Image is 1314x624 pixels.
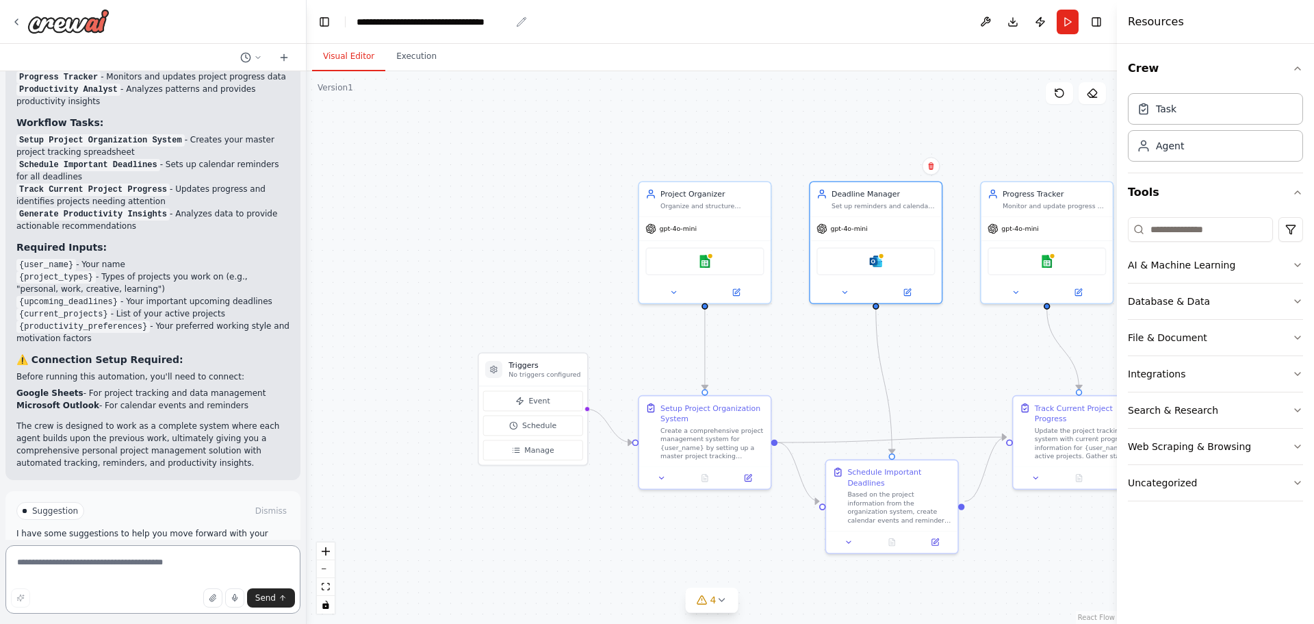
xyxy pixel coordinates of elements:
[1003,201,1107,210] div: Monitor and update progress on {user_name}'s goals and projects by collecting data, updating trac...
[508,371,580,379] p: No triggers configured
[877,286,937,299] button: Open in side panel
[273,49,295,66] button: Start a new chat
[1128,465,1303,501] button: Uncategorized
[16,399,289,412] li: - For calendar events and reminders
[825,460,959,554] div: Schedule Important DeadlinesBased on the project information from the organization system, create...
[660,403,764,424] div: Setup Project Organization System
[16,208,289,232] li: - Analyzes data to provide actionable recommendations
[682,472,727,485] button: No output available
[317,542,335,560] button: zoom in
[1128,476,1197,490] div: Uncategorized
[16,117,103,128] strong: Workflow Tasks:
[16,271,289,295] li: - Types of projects you work on (e.g., "personal, work, creative, learning")
[16,71,289,83] li: - Monitors and updates project progress data
[1035,426,1139,460] div: Update the project tracking system with current progress information for {user_name}'s active pro...
[16,71,101,84] code: Progress Tracker
[706,286,766,299] button: Open in side panel
[1057,472,1102,485] button: No output available
[1128,367,1185,381] div: Integrations
[203,588,222,608] button: Upload files
[317,542,335,614] div: React Flow controls
[699,255,712,268] img: Google sheets
[16,83,289,108] li: - Analyzes patterns and provides productivity insights
[1128,88,1303,173] div: Crew
[1128,331,1207,345] div: File & Document
[524,445,554,456] span: Manage
[980,181,1113,304] div: Progress TrackerMonitor and update progress on {user_name}'s goals and projects by collecting dat...
[1128,14,1184,30] h4: Resources
[1042,310,1084,389] g: Edge from 4b1d271a-1b1e-44c5-b8ee-9988b93cffa4 to 8e31a8f5-b9b0-4034-95f0-1ea41bcbdbba
[385,42,448,71] button: Execution
[1156,139,1184,153] div: Agent
[16,401,99,410] strong: Microsoft Outlook
[16,158,289,183] li: - Sets up calendar reminders for all deadlines
[522,421,556,432] span: Schedule
[483,440,583,460] button: Manage
[1128,212,1303,512] div: Tools
[1104,472,1141,485] button: Open in side panel
[638,395,771,490] div: Setup Project Organization SystemCreate a comprehensive project management system for {user_name}...
[777,437,819,507] g: Edge from 1b71ff17-18a7-4bb8-a0fb-ec7c5be5f824 to 69f6b434-d52c-4e1a-b189-28c9da11d79c
[830,225,867,233] span: gpt-4o-mini
[16,420,289,469] p: The crew is designed to work as a complete system where each agent builds upon the previous work,...
[1040,255,1053,268] img: Google sheets
[1087,12,1106,32] button: Hide right sidebar
[730,472,766,485] button: Open in side panel
[16,388,83,398] strong: Google Sheets
[528,396,550,407] span: Event
[318,82,353,93] div: Version 1
[1128,429,1303,464] button: Web Scraping & Browsing
[660,201,764,210] div: Organize and structure personal projects by creating comprehensive project tracking systems using...
[869,255,882,268] img: Microsoft outlook
[869,536,914,549] button: No output available
[1128,320,1303,355] button: File & Document
[1128,173,1303,212] button: Tools
[483,416,583,436] button: Schedule
[1003,188,1107,199] div: Progress Tracker
[1128,356,1303,392] button: Integrations
[1128,49,1303,88] button: Crew
[317,560,335,578] button: zoom out
[255,592,276,603] span: Send
[16,258,289,271] li: - Your name
[16,295,289,308] li: - Your important upcoming deadlines
[317,578,335,596] button: fit view
[16,387,289,399] li: - For project tracking and data management
[832,201,936,210] div: Set up reminders and calendar events for important deadlines, ensuring {user_name} never misses c...
[1128,403,1218,417] div: Search & Research
[922,157,940,175] button: Delete node
[508,360,580,371] h3: Triggers
[16,242,107,253] strong: Required Inputs:
[247,588,295,608] button: Send
[27,9,109,34] img: Logo
[660,225,697,233] span: gpt-4o-mini
[11,588,30,608] button: Improve this prompt
[16,371,289,383] p: Before running this automation, you'll need to connect:
[1035,403,1139,424] div: Track Current Project Progress
[686,588,738,613] button: 4
[1078,614,1115,621] a: React Flow attribution
[1012,395,1146,490] div: Track Current Project ProgressUpdate the project tracking system with current progress informatio...
[16,184,170,196] code: Track Current Project Progress
[16,308,289,320] li: - List of your active projects
[16,354,183,365] strong: ⚠️ Connection Setup Required:
[832,188,936,199] div: Deadline Manager
[253,504,289,518] button: Dismiss
[1128,284,1303,319] button: Database & Data
[16,259,76,271] code: {user_name}
[638,181,771,304] div: Project OrganizerOrganize and structure personal projects by creating comprehensive project track...
[809,181,942,304] div: Deadline ManagerSet up reminders and calendar events for important deadlines, ensuring {user_name...
[235,49,268,66] button: Switch to previous chat
[16,321,150,333] code: {productivity_preferences}
[478,352,588,466] div: TriggersNo triggers configuredEventScheduleManage
[1156,102,1176,116] div: Task
[16,183,289,208] li: - Updates progress and identifies projects needing attention
[16,320,289,345] li: - Your preferred working style and motivation factors
[16,134,289,158] li: - Creates your master project tracking spreadsheet
[1048,286,1108,299] button: Open in side panel
[16,134,185,147] code: Setup Project Organization System
[1128,392,1303,428] button: Search & Research
[32,506,78,516] span: Suggestion
[16,208,170,221] code: Generate Productivity Insights
[16,84,120,96] code: Productivity Analyst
